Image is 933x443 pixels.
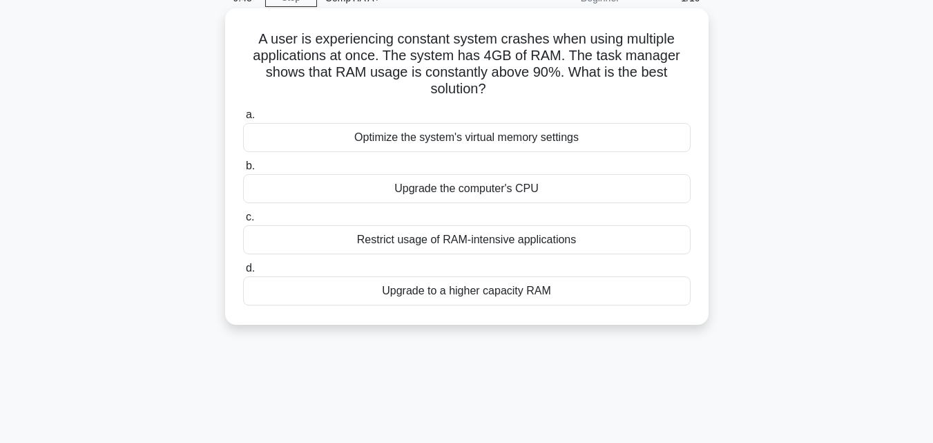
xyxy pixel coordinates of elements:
span: a. [246,109,255,120]
div: Upgrade the computer's CPU [243,174,691,203]
div: Upgrade to a higher capacity RAM [243,276,691,305]
div: Restrict usage of RAM-intensive applications [243,225,691,254]
span: c. [246,211,254,223]
span: b. [246,160,255,171]
div: Optimize the system's virtual memory settings [243,123,691,152]
span: d. [246,262,255,274]
h5: A user is experiencing constant system crashes when using multiple applications at once. The syst... [242,30,692,98]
